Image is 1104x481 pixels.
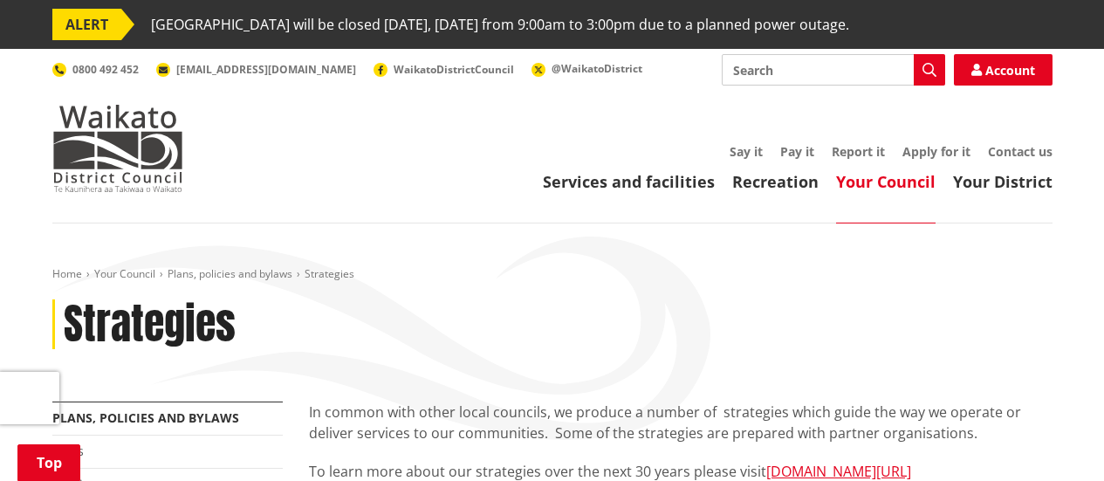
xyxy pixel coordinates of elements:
[374,62,514,77] a: WaikatoDistrictCouncil
[394,62,514,77] span: WaikatoDistrictCouncil
[836,171,936,192] a: Your Council
[52,9,121,40] span: ALERT
[543,171,715,192] a: Services and facilities
[953,171,1053,192] a: Your District
[52,267,1053,282] nav: breadcrumb
[156,62,356,77] a: [EMAIL_ADDRESS][DOMAIN_NAME]
[52,409,239,426] a: Plans, policies and bylaws
[309,402,1053,443] p: In common with other local councils, we produce a number of strategies which guide the way we ope...
[305,266,354,281] span: Strategies
[832,143,885,160] a: Report it
[902,143,970,160] a: Apply for it
[766,462,911,481] a: [DOMAIN_NAME][URL]
[722,54,945,86] input: Search input
[780,143,814,160] a: Pay it
[72,62,139,77] span: 0800 492 452
[64,299,236,350] h1: Strategies
[52,62,139,77] a: 0800 492 452
[17,444,80,481] a: Top
[954,54,1053,86] a: Account
[52,105,183,192] img: Waikato District Council - Te Kaunihera aa Takiwaa o Waikato
[552,61,642,76] span: @WaikatoDistrict
[151,9,849,40] span: [GEOGRAPHIC_DATA] will be closed [DATE], [DATE] from 9:00am to 3:00pm due to a planned power outage.
[176,62,356,77] span: [EMAIL_ADDRESS][DOMAIN_NAME]
[988,143,1053,160] a: Contact us
[52,443,84,459] a: Plans
[732,171,819,192] a: Recreation
[52,266,82,281] a: Home
[730,143,763,160] a: Say it
[531,61,642,76] a: @WaikatoDistrict
[168,266,292,281] a: Plans, policies and bylaws
[94,266,155,281] a: Your Council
